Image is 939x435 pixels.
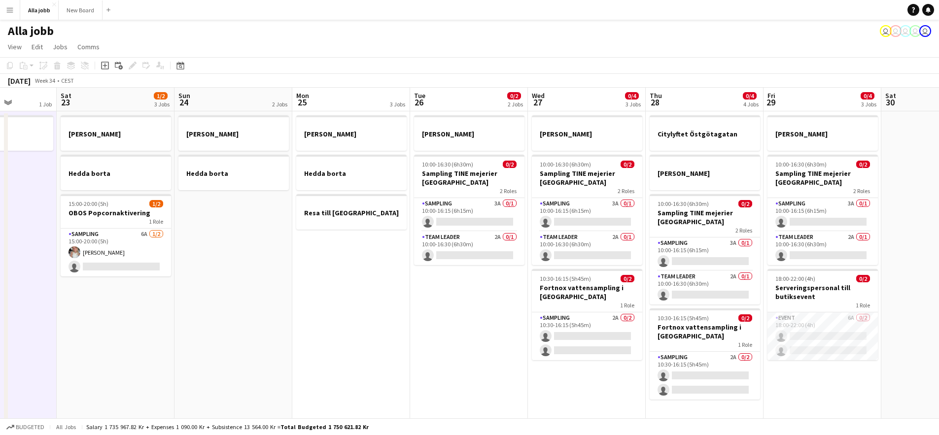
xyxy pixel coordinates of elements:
div: [DATE] [8,76,31,86]
span: All jobs [54,423,78,431]
h1: Alla jobb [8,24,54,38]
app-user-avatar: Stina Dahl [880,25,892,37]
a: View [4,40,26,53]
a: Edit [28,40,47,53]
span: View [8,42,22,51]
span: Edit [32,42,43,51]
span: Budgeted [16,424,44,431]
app-user-avatar: Hedda Lagerbielke [900,25,911,37]
button: Budgeted [5,422,46,433]
div: CEST [61,77,74,84]
app-user-avatar: Emil Hasselberg [909,25,921,37]
div: Salary 1 735 967.82 kr + Expenses 1 090.00 kr + Subsistence 13 564.00 kr = [86,423,369,431]
span: Comms [77,42,100,51]
a: Jobs [49,40,71,53]
app-user-avatar: August Löfgren [919,25,931,37]
span: Jobs [53,42,68,51]
button: New Board [59,0,103,20]
a: Comms [73,40,104,53]
span: Week 34 [33,77,57,84]
span: Total Budgeted 1 750 621.82 kr [280,423,369,431]
button: Alla jobb [20,0,59,20]
app-user-avatar: Hedda Lagerbielke [890,25,902,37]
